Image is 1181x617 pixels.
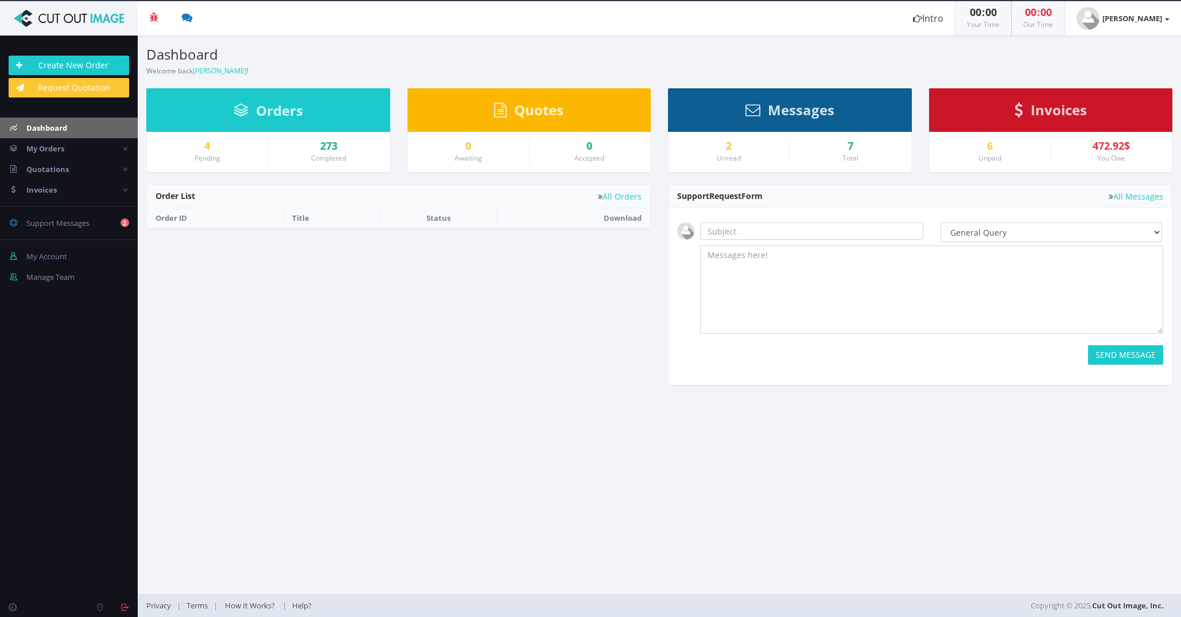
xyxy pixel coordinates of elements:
[256,101,303,120] span: Orders
[985,5,997,19] span: 00
[1077,7,1100,30] img: user_default.jpg
[538,140,642,152] a: 0
[1040,5,1052,19] span: 00
[981,5,985,19] span: :
[417,140,520,152] a: 0
[1023,19,1053,29] small: Our Time
[156,190,195,201] span: Order List
[514,100,564,119] span: Quotes
[745,107,834,118] a: Messages
[677,140,780,152] a: 2
[26,185,57,195] span: Invoices
[978,153,1001,163] small: Unpaid
[970,5,981,19] span: 00
[283,208,380,228] th: Title
[26,251,67,261] span: My Account
[709,190,741,201] span: Request
[598,192,642,201] a: All Orders
[1059,140,1163,152] div: 472.92$
[1031,600,1164,611] span: Copyright © 2025,
[26,272,75,282] span: Manage Team
[147,208,283,228] th: Order ID
[677,222,694,240] img: user_default.jpg
[1088,345,1163,365] button: SEND MESSAGE
[967,19,1000,29] small: Your Time
[234,108,303,118] a: Orders
[454,153,482,163] small: Awaiting
[9,78,129,97] a: Request Quotation
[9,10,129,27] img: Cut Out Image
[1031,100,1087,119] span: Invoices
[1102,13,1162,24] strong: [PERSON_NAME]
[496,208,650,228] th: Download
[146,66,248,76] small: Welcome back !
[225,600,275,611] span: How It Works?
[277,140,380,152] a: 273
[146,47,651,62] h3: Dashboard
[195,153,220,163] small: Pending
[380,208,497,228] th: Status
[156,140,259,152] a: 4
[26,164,69,174] span: Quotations
[146,600,177,611] a: Privacy
[574,153,604,163] small: Accepted
[798,140,902,152] div: 7
[717,153,741,163] small: Unread
[193,66,247,76] a: [PERSON_NAME]
[1065,1,1181,36] a: [PERSON_NAME]
[700,222,923,240] input: Subject
[938,140,1042,152] a: 6
[1097,153,1125,163] small: You Owe
[1036,5,1040,19] span: :
[9,56,129,75] a: Create New Order
[181,600,213,611] a: Terms
[1025,5,1036,19] span: 00
[146,594,830,617] div: | | |
[121,218,129,227] b: 2
[842,153,858,163] small: Total
[768,100,834,119] span: Messages
[311,153,346,163] small: Completed
[26,218,90,228] span: Support Messages
[26,143,64,154] span: My Orders
[677,190,763,201] span: Support Form
[1015,107,1087,118] a: Invoices
[1109,192,1163,201] a: All Messages
[286,600,317,611] a: Help?
[26,123,67,133] span: Dashboard
[217,600,282,611] a: How It Works?
[1092,600,1164,611] a: Cut Out Image, Inc.
[494,107,564,118] a: Quotes
[902,1,955,36] a: Intro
